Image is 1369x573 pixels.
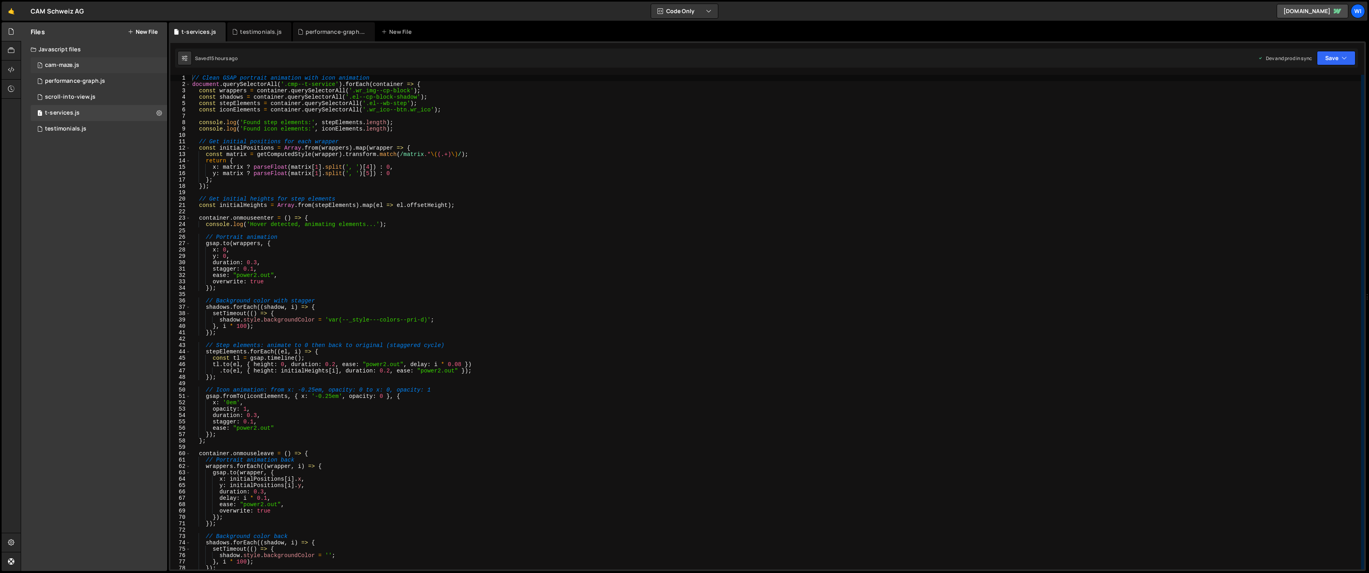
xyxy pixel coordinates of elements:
div: cam-maze.js [45,62,79,69]
div: 78 [170,565,191,571]
a: wi [1351,4,1365,18]
div: New File [381,28,415,36]
a: [DOMAIN_NAME] [1277,4,1348,18]
div: 48 [170,374,191,380]
div: 43 [170,342,191,349]
div: t-services.js [45,109,80,117]
div: 44 [170,349,191,355]
div: 23 [170,215,191,221]
div: 51 [170,393,191,400]
div: 28 [170,247,191,253]
div: 12 [170,145,191,151]
div: 74 [170,540,191,546]
div: testimonials.js [240,28,281,36]
div: 14 [170,158,191,164]
div: 16518/45788.js [31,73,167,89]
div: 54 [170,412,191,419]
div: 67 [170,495,191,501]
div: Dev and prod in sync [1258,55,1312,62]
div: 16518/44815.js [31,57,167,73]
div: testimonials.js [45,125,86,133]
div: 50 [170,387,191,393]
h2: Files [31,27,45,36]
div: 29 [170,253,191,259]
div: 7 [170,113,191,119]
div: 35 [170,291,191,298]
div: 18 [170,183,191,189]
div: 11 [170,138,191,145]
div: 15 hours ago [209,55,238,62]
div: 6 [170,107,191,113]
div: 17 [170,177,191,183]
div: 59 [170,444,191,450]
div: 16 [170,170,191,177]
a: 🤙 [2,2,21,21]
div: 15 [170,164,191,170]
div: 47 [170,368,191,374]
div: Javascript files [21,41,167,57]
div: 55 [170,419,191,425]
div: 42 [170,336,191,342]
div: performance-graph.js [306,28,365,36]
div: 37 [170,304,191,310]
div: 60 [170,450,191,457]
span: 1 [37,111,42,117]
div: 39 [170,317,191,323]
div: 69 [170,508,191,514]
div: 56 [170,425,191,431]
div: 32 [170,272,191,279]
div: 72 [170,527,191,533]
div: 65 [170,482,191,489]
div: 2 [170,81,191,88]
div: 71 [170,520,191,527]
div: 27 [170,240,191,247]
div: 31 [170,266,191,272]
div: t-services.js [181,28,216,36]
div: 62 [170,463,191,470]
div: 46 [170,361,191,368]
div: 64 [170,476,191,482]
div: 21 [170,202,191,209]
div: 5 [170,100,191,107]
div: 70 [170,514,191,520]
div: 77 [170,559,191,565]
div: CAM Schweiz AG [31,6,84,16]
div: 76 [170,552,191,559]
button: Code Only [651,4,718,18]
div: 52 [170,400,191,406]
div: 30 [170,259,191,266]
div: 19 [170,189,191,196]
div: 26 [170,234,191,240]
div: scroll-into-view.js [45,94,96,101]
div: 22 [170,209,191,215]
div: 16518/44910.js [31,89,167,105]
div: 40 [170,323,191,329]
div: 53 [170,406,191,412]
div: 1 [170,75,191,81]
div: 45 [170,355,191,361]
div: Saved [195,55,238,62]
div: 36 [170,298,191,304]
div: 57 [170,431,191,438]
div: 9 [170,126,191,132]
div: 68 [170,501,191,508]
div: 20 [170,196,191,202]
div: 16518/45966.js [31,105,167,121]
div: 4 [170,94,191,100]
div: 25 [170,228,191,234]
div: 73 [170,533,191,540]
div: 58 [170,438,191,444]
div: 61 [170,457,191,463]
span: 1 [37,63,42,69]
div: 10 [170,132,191,138]
div: 3 [170,88,191,94]
div: 24 [170,221,191,228]
button: Save [1317,51,1355,65]
div: 75 [170,546,191,552]
div: 66 [170,489,191,495]
div: 63 [170,470,191,476]
div: 33 [170,279,191,285]
div: 38 [170,310,191,317]
div: performance-graph.js [45,78,105,85]
button: New File [128,29,158,35]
